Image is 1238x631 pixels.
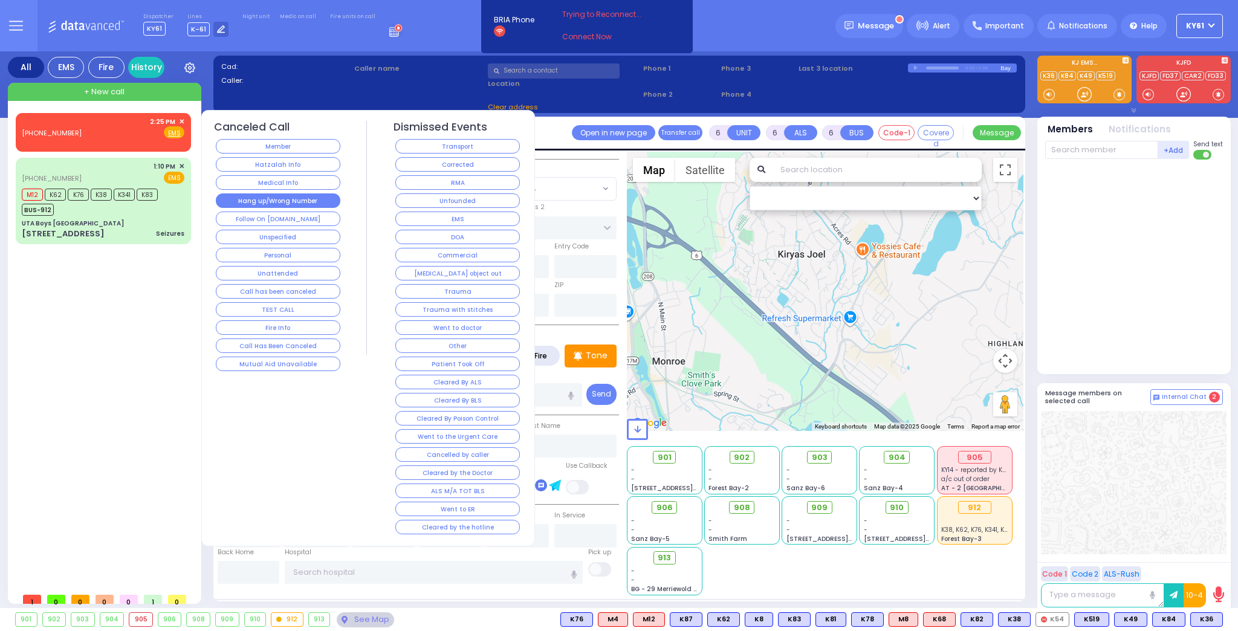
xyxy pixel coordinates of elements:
[630,415,670,431] img: Google
[773,158,982,182] input: Search location
[143,22,166,36] span: KY61
[778,612,811,627] div: K83
[998,612,1031,627] div: BLS
[395,248,520,262] button: Commercial
[560,612,593,627] div: BLS
[941,465,1014,474] span: KY14 - reported by KY66
[395,302,520,317] button: Trauma with stitches
[1162,393,1207,401] span: Internal Chat
[933,21,950,31] span: Alert
[285,561,583,584] input: Search hospital
[395,429,520,444] button: Went to the Urgent Care
[395,266,520,280] button: [MEDICAL_DATA] object out
[745,612,773,627] div: BLS
[708,465,712,474] span: -
[631,584,699,594] span: BG - 29 Merriewold S.
[395,230,520,244] button: DOA
[144,595,162,604] span: 1
[494,15,534,25] span: BRIA Phone
[562,9,658,20] span: Trying to Reconnect...
[815,612,846,627] div: BLS
[187,13,229,21] label: Lines
[1209,392,1220,403] span: 2
[48,18,128,33] img: Logo
[745,612,773,627] div: K8
[864,465,867,474] span: -
[889,612,918,627] div: M8
[993,392,1017,416] button: Drag Pegman onto the map to open Street View
[395,465,520,480] button: Cleared by the Doctor
[1150,389,1223,405] button: Internal Chat 2
[633,612,665,627] div: ALS
[395,284,520,299] button: Trauma
[1041,616,1047,623] img: red-radio-icon.svg
[8,57,44,78] div: All
[216,230,340,244] button: Unspecified
[851,612,884,627] div: BLS
[221,62,351,72] label: Cad:
[1141,21,1158,31] span: Help
[1114,612,1147,627] div: BLS
[395,175,520,190] button: RMA
[395,447,520,462] button: Cancelled by caller
[778,612,811,627] div: BLS
[786,516,790,525] span: -
[631,474,635,484] span: -
[560,612,593,627] div: K76
[631,516,635,525] span: -
[941,474,990,484] span: a/c out of order
[708,484,749,493] span: Forest Bay-2
[156,229,184,238] div: Seizures
[337,612,394,627] div: See map
[786,474,790,484] span: -
[394,121,487,134] h4: Dismissed Events
[216,139,340,154] button: Member
[16,613,37,626] div: 901
[727,125,760,140] button: UNIT
[631,566,635,575] span: -
[216,212,340,226] button: Follow On [DOMAIN_NAME]
[1096,71,1115,80] a: K519
[1045,141,1158,159] input: Search member
[1074,612,1109,627] div: K519
[1205,71,1226,80] a: FD33
[675,158,735,182] button: Show satellite imagery
[918,125,954,140] button: Covered
[961,612,993,627] div: BLS
[670,612,702,627] div: K87
[179,161,184,172] span: ✕
[1160,71,1181,80] a: FD37
[1190,612,1223,627] div: BLS
[631,575,635,584] span: -
[1139,71,1159,80] a: KJFD
[554,511,585,520] label: In Service
[114,189,135,201] span: K341
[993,349,1017,373] button: Map camera controls
[941,534,982,543] span: Forest Bay-3
[488,63,620,79] input: Search a contact
[22,189,43,201] span: M12
[923,612,956,627] div: ALS
[488,178,600,199] span: SECTION 4
[1077,71,1095,80] a: K49
[1153,395,1159,401] img: comment-alt.png
[216,175,340,190] button: Medical Info
[958,451,991,464] div: 905
[91,189,112,201] span: K38
[786,465,790,474] span: -
[786,484,825,493] span: Sanz Bay-6
[864,534,978,543] span: [STREET_ADDRESS][PERSON_NAME]
[670,612,702,627] div: BLS
[22,128,82,138] span: [PHONE_NUMBER]
[708,534,747,543] span: Smith Farm
[216,193,340,208] button: Hang up/Wrong Number
[520,421,560,431] label: P Last Name
[84,86,125,98] span: + New call
[985,21,1024,31] span: Important
[395,193,520,208] button: Unfounded
[488,79,640,89] label: Location
[285,548,311,557] label: Hospital
[631,534,670,543] span: Sanz Bay-5
[784,125,817,140] button: ALS
[22,219,124,228] div: UTA Boys [GEOGRAPHIC_DATA]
